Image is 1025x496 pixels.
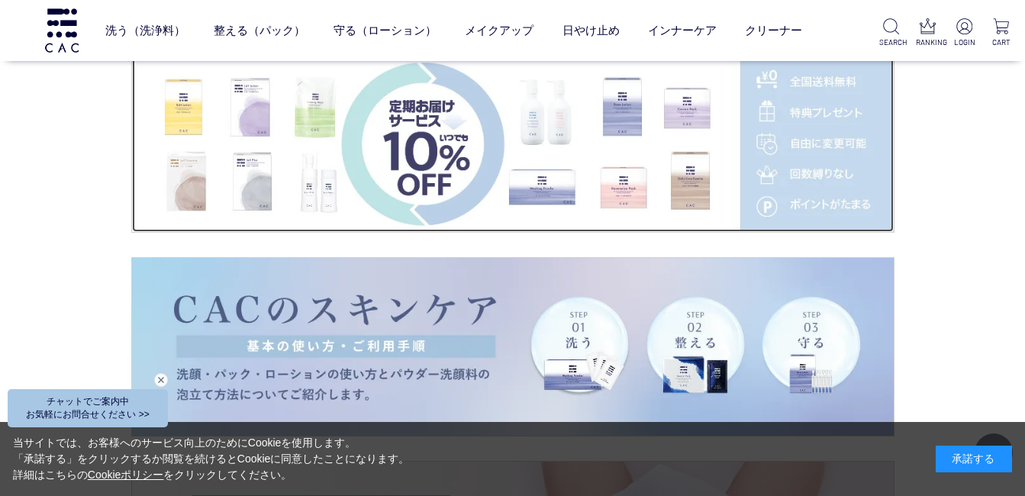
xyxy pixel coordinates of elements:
[334,10,437,50] a: 守る（ローション）
[132,258,894,436] a: CACの使い方CACの使い方
[879,18,903,48] a: SEARCH
[562,10,620,50] a: 日やけ止め
[132,54,894,232] a: 定期便サービス定期便サービス
[952,37,976,48] p: LOGIN
[916,37,940,48] p: RANKING
[989,37,1013,48] p: CART
[88,469,164,481] a: Cookieポリシー
[989,18,1013,48] a: CART
[916,18,940,48] a: RANKING
[745,10,802,50] a: クリーナー
[13,435,410,483] div: 当サイトでは、お客様へのサービス向上のためにCookieを使用します。 「承諾する」をクリックするか閲覧を続けるとCookieに同意したことになります。 詳細はこちらの をクリックしてください。
[214,10,305,50] a: 整える（パック）
[952,18,976,48] a: LOGIN
[43,8,81,52] img: logo
[648,10,717,50] a: インナーケア
[105,10,185,50] a: 洗う（洗浄料）
[132,54,894,232] img: 定期便サービス
[879,37,903,48] p: SEARCH
[132,258,894,436] img: CACの使い方
[465,10,533,50] a: メイクアップ
[936,446,1012,472] div: 承諾する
